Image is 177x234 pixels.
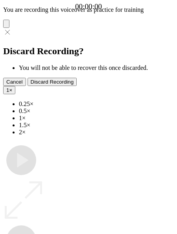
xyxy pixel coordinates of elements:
a: 00:00:00 [75,2,102,11]
button: Cancel [3,78,26,86]
li: 0.5× [19,108,174,115]
li: 1× [19,115,174,122]
p: You are recording this voiceover as practice for training [3,6,174,13]
li: You will not be able to recover this once discarded. [19,64,174,71]
button: 1× [3,86,15,94]
li: 2× [19,129,174,136]
li: 1.5× [19,122,174,129]
li: 0.25× [19,101,174,108]
span: 1 [6,87,9,93]
h2: Discard Recording? [3,46,174,57]
button: Discard Recording [28,78,77,86]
